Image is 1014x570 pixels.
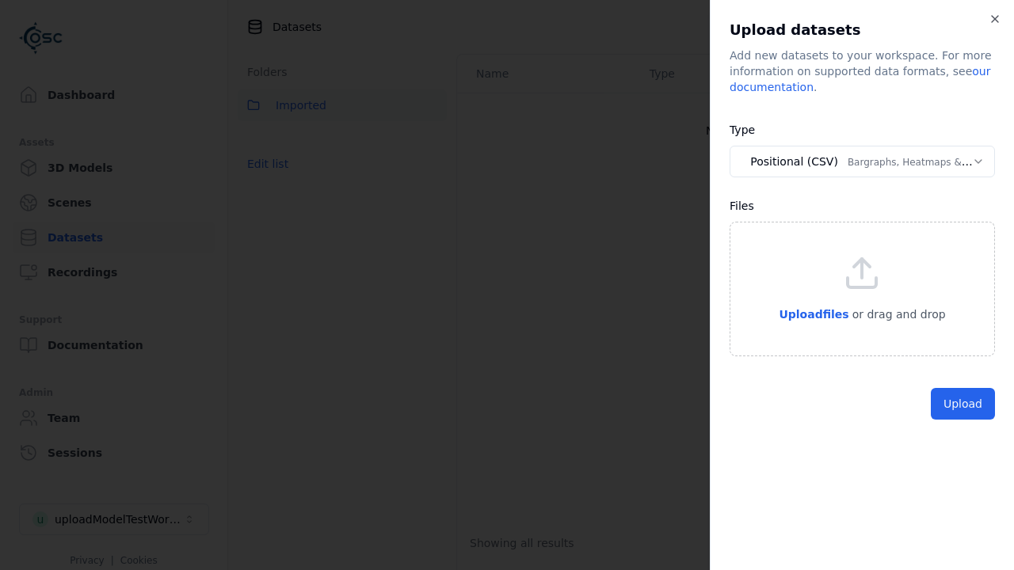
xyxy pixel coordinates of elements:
div: Add new datasets to your workspace. For more information on supported data formats, see . [730,47,995,95]
span: Upload files [779,308,848,321]
label: Type [730,123,755,136]
p: or drag and drop [849,305,946,324]
h2: Upload datasets [730,19,995,41]
button: Upload [931,388,995,420]
label: Files [730,199,754,212]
